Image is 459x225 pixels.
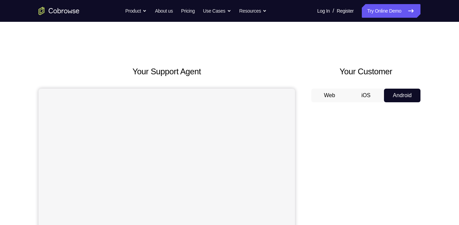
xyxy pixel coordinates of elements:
span: / [332,7,334,15]
button: Product [125,4,147,18]
button: Web [311,89,348,102]
a: Log In [317,4,330,18]
button: iOS [348,89,384,102]
button: Android [384,89,420,102]
a: About us [155,4,173,18]
a: Go to the home page [39,7,79,15]
h2: Your Customer [311,65,420,78]
a: Register [337,4,354,18]
button: Resources [239,4,267,18]
a: Pricing [181,4,195,18]
h2: Your Support Agent [39,65,295,78]
button: Use Cases [203,4,231,18]
a: Try Online Demo [362,4,420,18]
